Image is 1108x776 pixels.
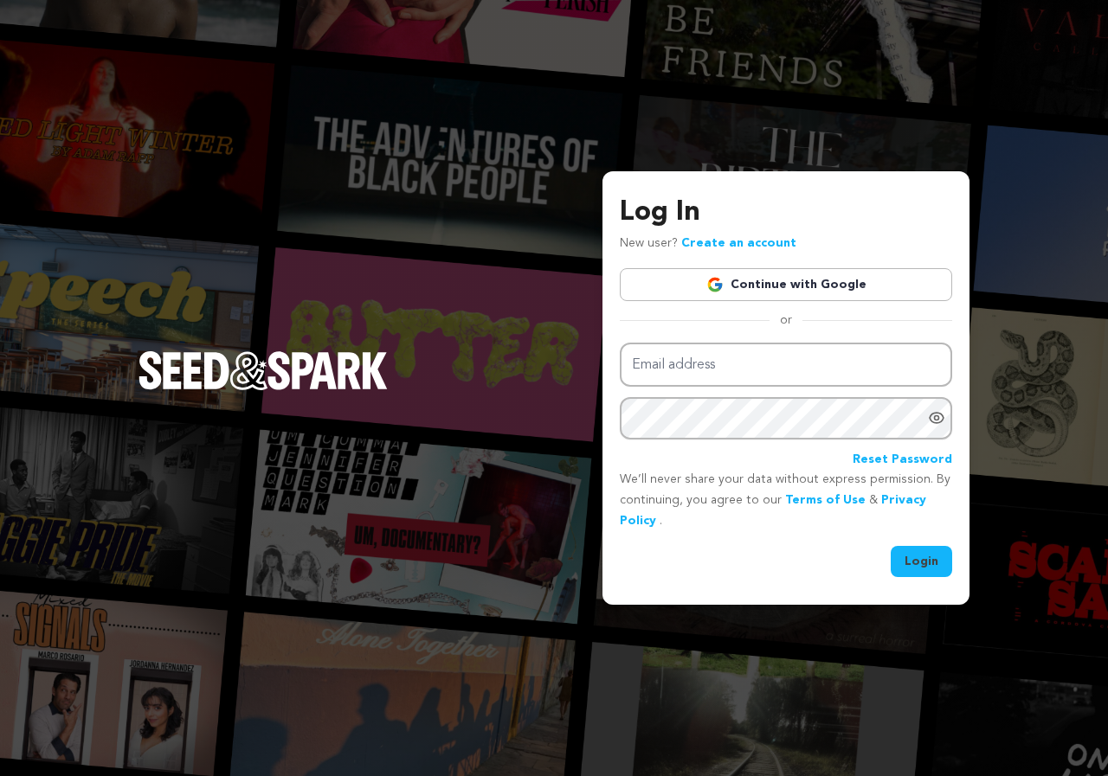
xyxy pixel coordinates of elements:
a: Terms of Use [785,494,866,506]
input: Email address [620,343,952,387]
a: Reset Password [853,450,952,471]
a: Show password as plain text. Warning: this will display your password on the screen. [928,409,945,426]
p: New user? [620,234,796,254]
button: Login [891,546,952,577]
a: Create an account [681,237,796,249]
h3: Log In [620,192,952,234]
p: We’ll never share your data without express permission. By continuing, you agree to our & . [620,470,952,531]
img: Google logo [706,276,724,293]
a: Continue with Google [620,268,952,301]
a: Privacy Policy [620,494,926,527]
span: or [770,311,802,329]
img: Seed&Spark Logo [138,351,388,389]
a: Seed&Spark Homepage [138,351,388,424]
